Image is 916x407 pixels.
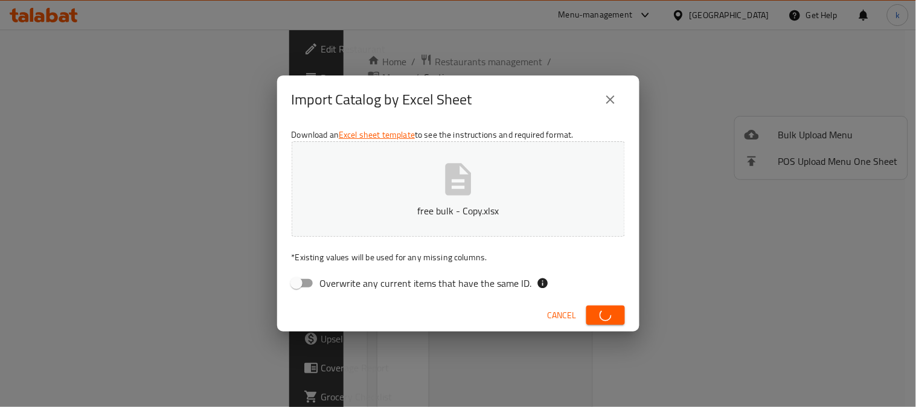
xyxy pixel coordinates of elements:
[292,141,625,237] button: free bulk - Copy.xlsx
[310,203,606,218] p: free bulk - Copy.xlsx
[339,127,415,143] a: Excel sheet template
[277,124,639,299] div: Download an to see the instructions and required format.
[320,276,532,290] span: Overwrite any current items that have the same ID.
[596,85,625,114] button: close
[292,90,472,109] h2: Import Catalog by Excel Sheet
[537,277,549,289] svg: If the overwrite option isn't selected, then the items that match an existing ID will be ignored ...
[292,251,625,263] p: Existing values will be used for any missing columns.
[548,308,577,323] span: Cancel
[543,304,581,327] button: Cancel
